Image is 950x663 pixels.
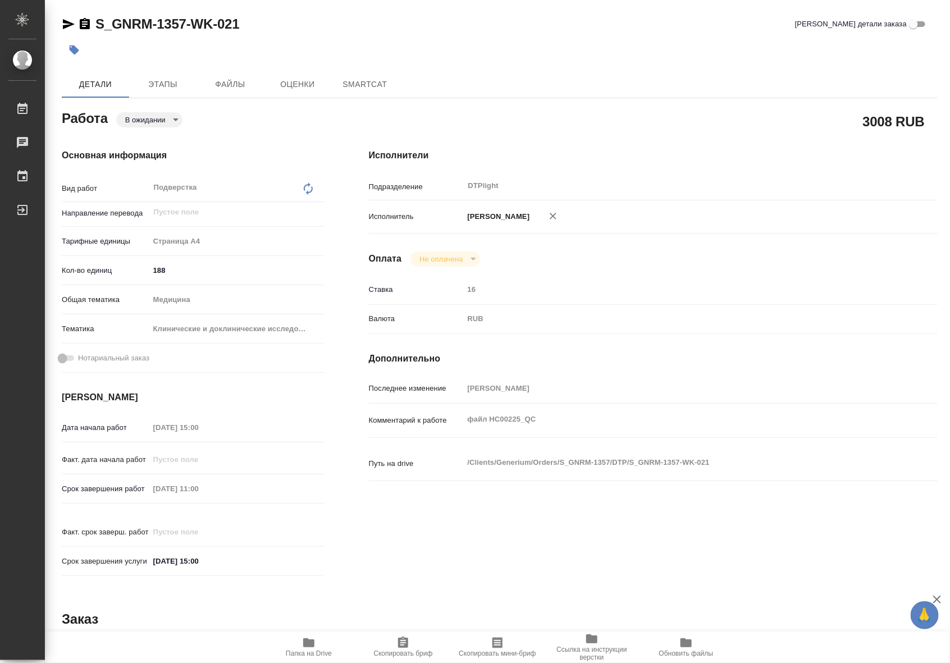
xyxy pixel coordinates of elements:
[149,232,324,251] div: Страница А4
[659,650,714,657] span: Обновить файлы
[338,77,392,92] span: SmartCat
[369,458,464,469] p: Путь на drive
[369,352,938,365] h4: Дополнительно
[78,17,92,31] button: Скопировать ссылку
[541,204,565,228] button: Удалить исполнителя
[149,419,248,436] input: Пустое поле
[369,181,464,193] p: Подразделение
[62,610,98,628] h2: Заказ
[795,19,907,30] span: [PERSON_NAME] детали заказа
[545,632,639,663] button: Ссылка на инструкции верстки
[62,422,149,433] p: Дата начала работ
[136,77,190,92] span: Этапы
[149,481,248,497] input: Пустое поле
[369,211,464,222] p: Исполнитель
[68,77,122,92] span: Детали
[464,211,530,222] p: [PERSON_NAME]
[271,77,325,92] span: Оценки
[122,115,169,125] button: В ожидании
[62,183,149,194] p: Вид работ
[911,601,939,629] button: 🙏
[286,650,332,657] span: Папка на Drive
[203,77,257,92] span: Файлы
[356,632,450,663] button: Скопировать бриф
[369,313,464,324] p: Валюта
[62,556,149,567] p: Срок завершения услуги
[62,265,149,276] p: Кол-во единиц
[153,205,298,219] input: Пустое поле
[149,553,248,569] input: ✎ Введи что-нибудь
[459,650,536,657] span: Скопировать мини-бриф
[464,410,890,429] textarea: файл НС00225_QC
[62,236,149,247] p: Тарифные единицы
[410,252,479,267] div: В ожидании
[639,632,733,663] button: Обновить файлы
[62,107,108,127] h2: Работа
[62,391,324,404] h4: [PERSON_NAME]
[149,319,324,339] div: Клинические и доклинические исследования
[95,16,239,31] a: S_GNRM-1357-WK-021
[116,112,182,127] div: В ожидании
[62,323,149,335] p: Тематика
[373,650,432,657] span: Скопировать бриф
[62,454,149,465] p: Факт. дата начала работ
[551,646,632,661] span: Ссылка на инструкции верстки
[62,527,149,538] p: Факт. срок заверш. работ
[262,632,356,663] button: Папка на Drive
[464,453,890,472] textarea: /Clients/Generium/Orders/S_GNRM-1357/DTP/S_GNRM-1357-WK-021
[62,38,86,62] button: Добавить тэг
[464,309,890,328] div: RUB
[149,290,324,309] div: Медицина
[369,149,938,162] h4: Исполнители
[62,208,149,219] p: Направление перевода
[149,262,324,278] input: ✎ Введи что-нибудь
[464,380,890,396] input: Пустое поле
[863,112,925,131] h2: 3008 RUB
[369,383,464,394] p: Последнее изменение
[369,284,464,295] p: Ставка
[450,632,545,663] button: Скопировать мини-бриф
[369,415,464,426] p: Комментарий к работе
[369,252,402,266] h4: Оплата
[149,524,248,540] input: Пустое поле
[915,603,934,627] span: 🙏
[149,451,248,468] input: Пустое поле
[62,17,75,31] button: Скопировать ссылку для ЯМессенджера
[62,294,149,305] p: Общая тематика
[78,353,149,364] span: Нотариальный заказ
[464,281,890,298] input: Пустое поле
[416,254,466,264] button: Не оплачена
[62,149,324,162] h4: Основная информация
[62,483,149,495] p: Срок завершения работ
